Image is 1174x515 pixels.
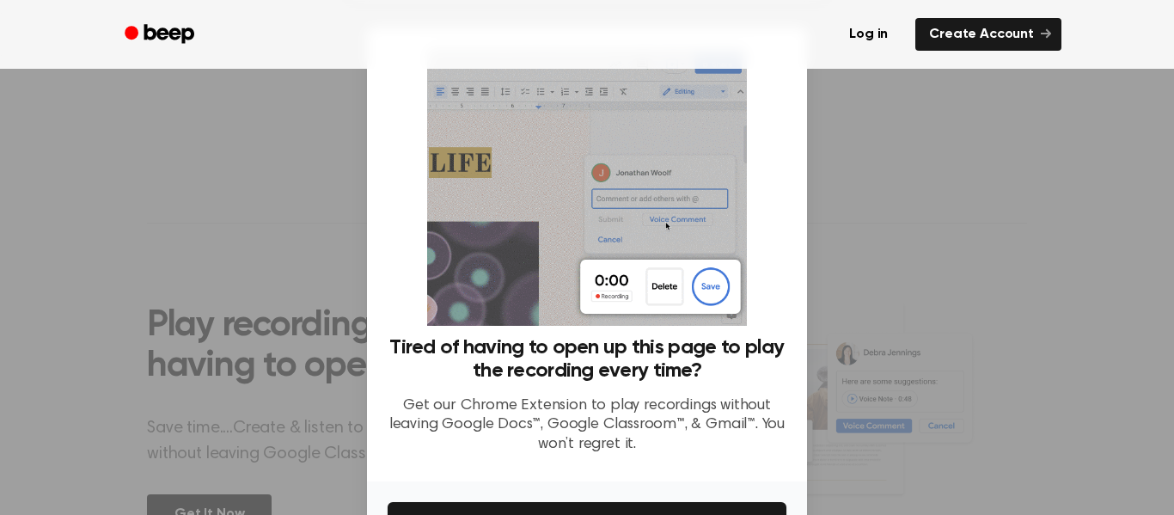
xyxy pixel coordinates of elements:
h3: Tired of having to open up this page to play the recording every time? [388,336,786,383]
p: Get our Chrome Extension to play recordings without leaving Google Docs™, Google Classroom™, & Gm... [388,396,786,455]
a: Create Account [915,18,1061,51]
img: Beep extension in action [427,48,746,326]
a: Log in [832,15,905,54]
a: Beep [113,18,210,52]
